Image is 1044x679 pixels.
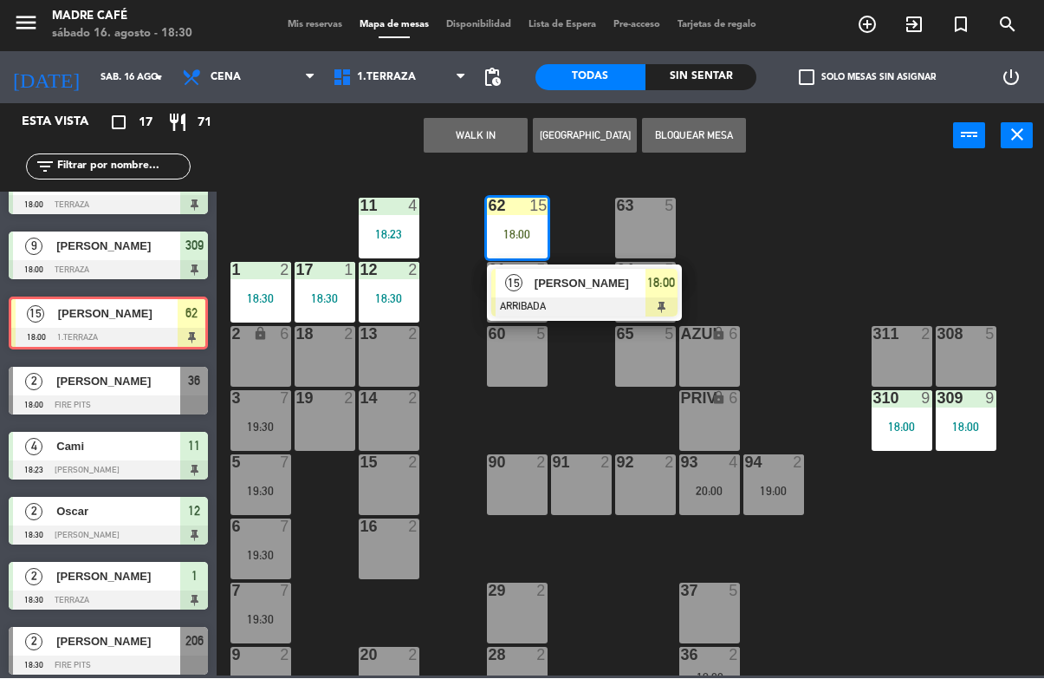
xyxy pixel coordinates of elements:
div: 2 [536,648,547,663]
div: 5 [665,263,675,278]
div: 18:00 [487,229,548,241]
div: 4 [408,199,418,214]
div: 90 [489,455,490,471]
div: 60 [489,327,490,343]
span: Oscar [56,503,180,521]
div: 18:00 [936,421,996,434]
span: 15 [505,275,522,292]
div: 94 [745,455,746,471]
span: 2 [25,504,42,521]
div: 64 [617,263,618,278]
div: 7 [280,391,290,407]
span: 9 [25,238,42,256]
button: Bloquear Mesa [642,119,746,153]
div: 5 [729,584,739,599]
div: 2 [280,648,290,663]
div: 7 [232,584,233,599]
i: arrow_drop_down [148,68,169,88]
div: 6 [729,327,739,343]
div: 5 [232,455,233,471]
span: Mapa de mesas [351,21,438,30]
div: 18:30 [230,293,291,305]
span: [PERSON_NAME] [535,275,645,293]
div: 2 [729,648,739,663]
span: 2 [25,634,42,651]
span: Disponibilidad [438,21,520,30]
i: add_circle_outline [857,15,878,36]
span: 71 [198,114,211,134]
i: filter_list [35,157,55,178]
div: 28 [489,648,490,663]
div: 5 [536,327,547,343]
div: 93 [681,455,682,471]
div: 17 [296,263,297,278]
div: 19:30 [230,614,291,626]
div: 2 [921,327,931,343]
div: 18:00 [872,421,932,434]
div: 2 [344,327,354,343]
div: 9 [921,391,931,407]
div: 18:30 [295,293,355,305]
div: 7 [280,455,290,471]
i: turned_in_not [950,15,971,36]
div: Madre Café [52,9,192,26]
span: 12 [188,501,200,522]
div: 20:00 [679,486,740,498]
div: 2 [408,455,418,471]
span: [PERSON_NAME] [56,568,180,586]
span: 1.Terraza [357,72,416,84]
div: 6 [729,391,739,407]
div: 19:30 [230,421,291,434]
div: 2 [344,391,354,407]
div: 29 [489,584,490,599]
i: lock [253,327,268,342]
div: 19:00 [743,486,804,498]
div: 18:23 [359,229,419,241]
span: 36 [188,371,200,392]
button: close [1001,123,1033,149]
div: 19 [296,391,297,407]
span: [PERSON_NAME] [56,238,180,256]
div: 9 [985,391,995,407]
span: 1 [191,566,198,587]
div: sábado 16. agosto - 18:30 [52,26,192,43]
span: Cami [56,438,180,456]
div: 7 [280,584,290,599]
div: 2 [600,455,611,471]
i: exit_to_app [904,15,924,36]
span: [PERSON_NAME] [58,305,178,323]
button: menu [13,10,39,42]
div: 36 [681,648,682,663]
div: PRIV [681,391,682,407]
div: 18 [296,327,297,343]
i: power_input [959,125,980,146]
button: [GEOGRAPHIC_DATA] [533,119,637,153]
div: 2 [408,263,418,278]
div: 2 [408,519,418,535]
div: 2 [232,327,233,343]
span: [PERSON_NAME] [56,373,180,391]
div: 2 [408,391,418,407]
span: BUSCAR [984,10,1031,40]
span: 17 [139,114,152,134]
div: 2 [536,455,547,471]
div: 309 [937,391,938,407]
span: Mis reservas [279,21,351,30]
div: 2 [793,455,803,471]
span: 15 [27,306,44,323]
div: 2 [665,455,675,471]
span: 18:00 [647,273,675,294]
div: 2 [536,584,547,599]
div: 308 [937,327,938,343]
div: 65 [617,327,618,343]
span: WALK IN [891,10,937,40]
div: 4 [729,455,739,471]
div: 62 [489,199,490,214]
span: RESERVAR MESA [844,10,891,40]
